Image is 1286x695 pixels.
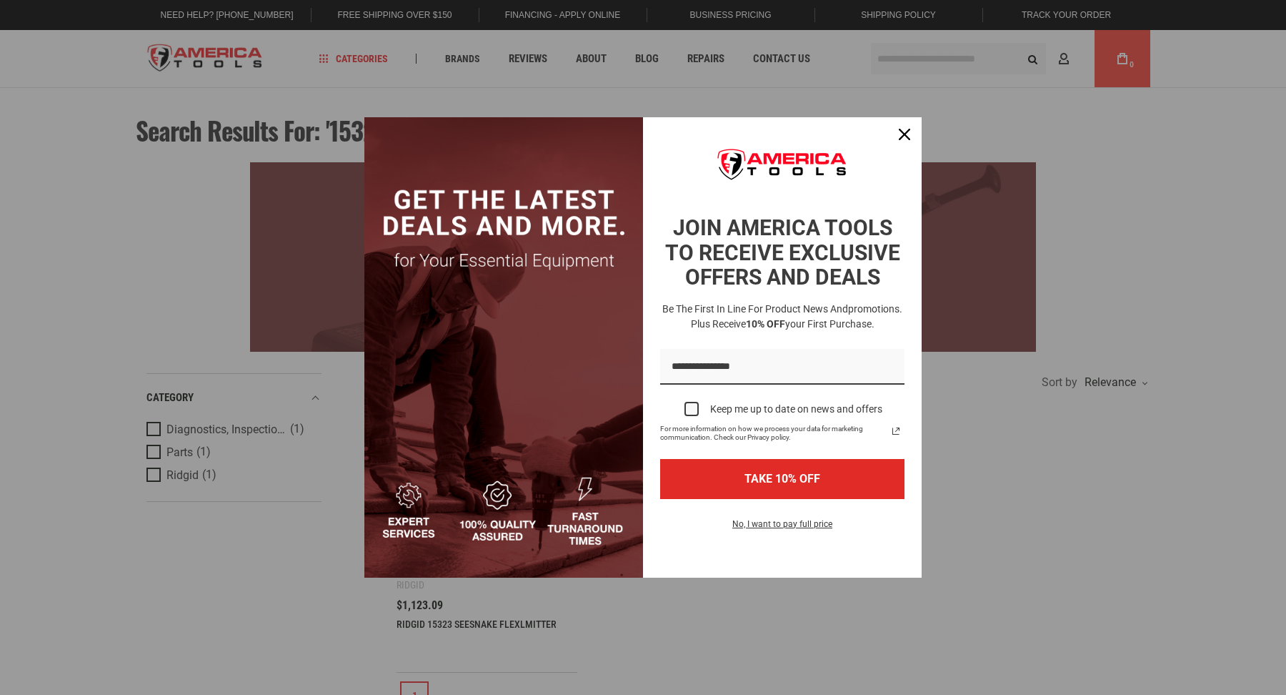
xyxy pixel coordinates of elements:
strong: 10% OFF [746,318,785,330]
iframe: LiveChat chat widget [1085,650,1286,695]
button: TAKE 10% OFF [660,459,904,498]
input: Email field [660,349,904,385]
div: Keep me up to date on news and offers [710,403,882,415]
span: For more information on how we process your data for marketing communication. Check our Privacy p... [660,425,887,442]
strong: JOIN AMERICA TOOLS TO RECEIVE EXCLUSIVE OFFERS AND DEALS [665,215,900,290]
svg: link icon [887,423,904,440]
button: Close [887,117,922,152]
svg: close icon [899,129,910,140]
h3: Be the first in line for product news and [657,302,907,332]
button: No, I want to pay full price [721,516,844,541]
a: Read our Privacy Policy [887,423,904,440]
span: promotions. Plus receive your first purchase. [691,303,903,330]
